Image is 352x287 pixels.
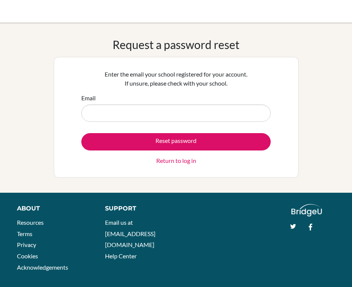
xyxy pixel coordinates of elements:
[17,241,36,248] a: Privacy
[17,230,32,237] a: Terms
[81,94,96,103] label: Email
[156,156,196,165] a: Return to log in
[105,219,155,248] a: Email us at [EMAIL_ADDRESS][DOMAIN_NAME]
[17,264,68,271] a: Acknowledgements
[17,204,88,213] div: About
[291,204,322,216] img: logo_white@2x-f4f0deed5e89b7ecb1c2cc34c3e3d731f90f0f143d5ea2071677605dd97b5244.png
[113,38,239,51] h1: Request a password reset
[81,133,271,150] button: Reset password
[17,252,38,259] a: Cookies
[17,219,44,226] a: Resources
[105,252,137,259] a: Help Center
[81,70,271,88] p: Enter the email your school registered for your account. If unsure, please check with your school.
[105,204,169,213] div: Support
